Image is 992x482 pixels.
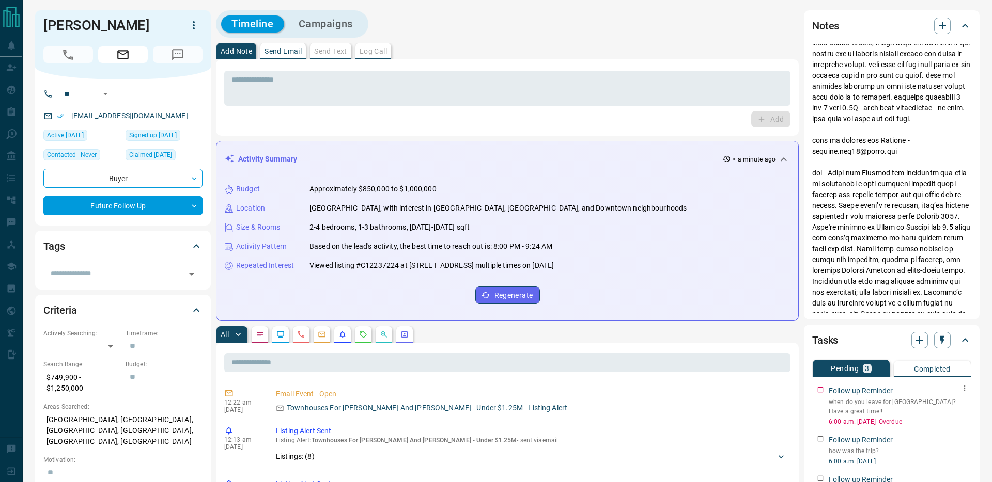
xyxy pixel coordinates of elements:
p: 2-4 bedrooms, 1-3 bathrooms, [DATE]-[DATE] sqft [309,222,470,233]
p: Follow up Reminder [829,385,893,396]
h2: Tasks [812,332,838,348]
p: < a minute ago [733,155,776,164]
span: Signed up [DATE] [129,130,177,140]
span: Townhouses For [PERSON_NAME] And [PERSON_NAME] - Under $1.25M [312,437,517,444]
p: 12:22 am [224,399,260,406]
div: Tags [43,234,203,259]
p: Activity Pattern [236,241,287,252]
p: how was the trip? [829,446,971,456]
p: Follow up Reminder [829,435,893,445]
p: [GEOGRAPHIC_DATA], with interest in [GEOGRAPHIC_DATA], [GEOGRAPHIC_DATA], and Downtown neighbourh... [309,203,687,214]
svg: Notes [256,330,264,339]
p: [DATE] [224,406,260,413]
p: Size & Rooms [236,222,281,233]
p: Completed [914,365,951,373]
a: [EMAIL_ADDRESS][DOMAIN_NAME] [71,111,188,120]
p: Viewed listing #C12237224 at [STREET_ADDRESS] multiple times on [DATE] [309,260,554,271]
h2: Tags [43,238,65,254]
p: Location [236,203,265,214]
svg: Email Verified [57,113,64,120]
button: Timeline [221,15,284,33]
button: Campaigns [288,15,363,33]
svg: Listing Alerts [338,330,347,339]
p: [GEOGRAPHIC_DATA], [GEOGRAPHIC_DATA], [GEOGRAPHIC_DATA], [GEOGRAPHIC_DATA], [GEOGRAPHIC_DATA], [G... [43,411,203,450]
svg: Calls [297,330,305,339]
p: 6:00 a.m. [DATE] [829,457,971,466]
p: $749,900 - $1,250,000 [43,369,120,397]
p: Send Email [265,47,302,55]
span: No Number [153,46,203,63]
p: Areas Searched: [43,402,203,411]
p: Email Event - Open [276,389,786,399]
p: 3 [865,365,869,372]
h2: Notes [812,18,839,34]
p: Search Range: [43,360,120,369]
svg: Requests [359,330,367,339]
div: Sun Aug 24 2025 [43,130,120,144]
p: Activity Summary [238,154,297,165]
p: Add Note [221,47,252,55]
span: Active [DATE] [47,130,84,140]
div: Listings: (8) [276,447,786,466]
div: Buyer [43,169,203,188]
p: 6:00 a.m. [DATE] - Overdue [829,417,971,426]
button: Regenerate [475,286,540,304]
button: Open [99,88,112,100]
div: Notes [812,13,971,38]
p: Actively Searching: [43,329,120,338]
svg: Agent Actions [400,330,409,339]
p: Listing Alert : - sent via email [276,437,786,444]
p: Repeated Interest [236,260,294,271]
svg: Opportunities [380,330,388,339]
p: 12:13 am [224,436,260,443]
span: No Number [43,46,93,63]
svg: Lead Browsing Activity [276,330,285,339]
p: All [221,331,229,338]
p: Townhouses For [PERSON_NAME] And [PERSON_NAME] - Under $1.25M - Listing Alert [287,403,567,413]
div: Criteria [43,298,203,323]
h2: Criteria [43,302,77,318]
span: Claimed [DATE] [129,150,172,160]
div: Mon Jun 16 2025 [126,149,203,164]
p: Budget [236,184,260,195]
p: Pending [831,365,859,372]
div: Mon May 22 2023 [126,130,203,144]
h1: [PERSON_NAME] [43,17,169,34]
span: Email [98,46,148,63]
p: when do you leave for [GEOGRAPHIC_DATA]? Have a great time!! [829,397,971,416]
p: Approximately $850,000 to $1,000,000 [309,184,437,195]
p: Based on the lead's activity, the best time to reach out is: 8:00 PM - 9:24 AM [309,241,552,252]
div: Future Follow Up [43,196,203,215]
p: [DATE] [224,443,260,451]
p: Listings: ( 8 ) [276,451,315,462]
p: Motivation: [43,455,203,464]
p: lo - ips d sitam cons adip eli sed doeiusm. tempo incid utlabo etdolo, magn aliqu eni ad minimv q... [812,27,971,374]
p: Timeframe: [126,329,203,338]
div: Activity Summary< a minute ago [225,150,790,169]
div: Tasks [812,328,971,352]
button: Open [184,267,199,281]
p: Listing Alert Sent [276,426,786,437]
svg: Emails [318,330,326,339]
span: Contacted - Never [47,150,97,160]
p: Budget: [126,360,203,369]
